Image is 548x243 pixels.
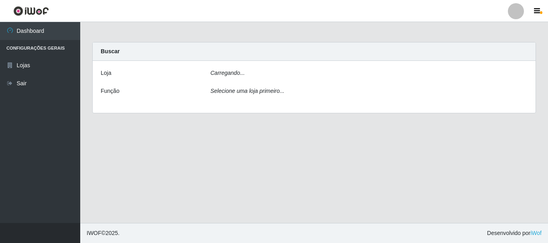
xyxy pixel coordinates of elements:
[13,6,49,16] img: CoreUI Logo
[101,69,111,77] label: Loja
[87,230,101,236] span: IWOF
[530,230,542,236] a: iWof
[87,229,120,237] span: © 2025 .
[487,229,542,237] span: Desenvolvido por
[101,87,120,95] label: Função
[101,48,120,54] strong: Buscar
[211,70,245,76] i: Carregando...
[211,88,284,94] i: Selecione uma loja primeiro...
